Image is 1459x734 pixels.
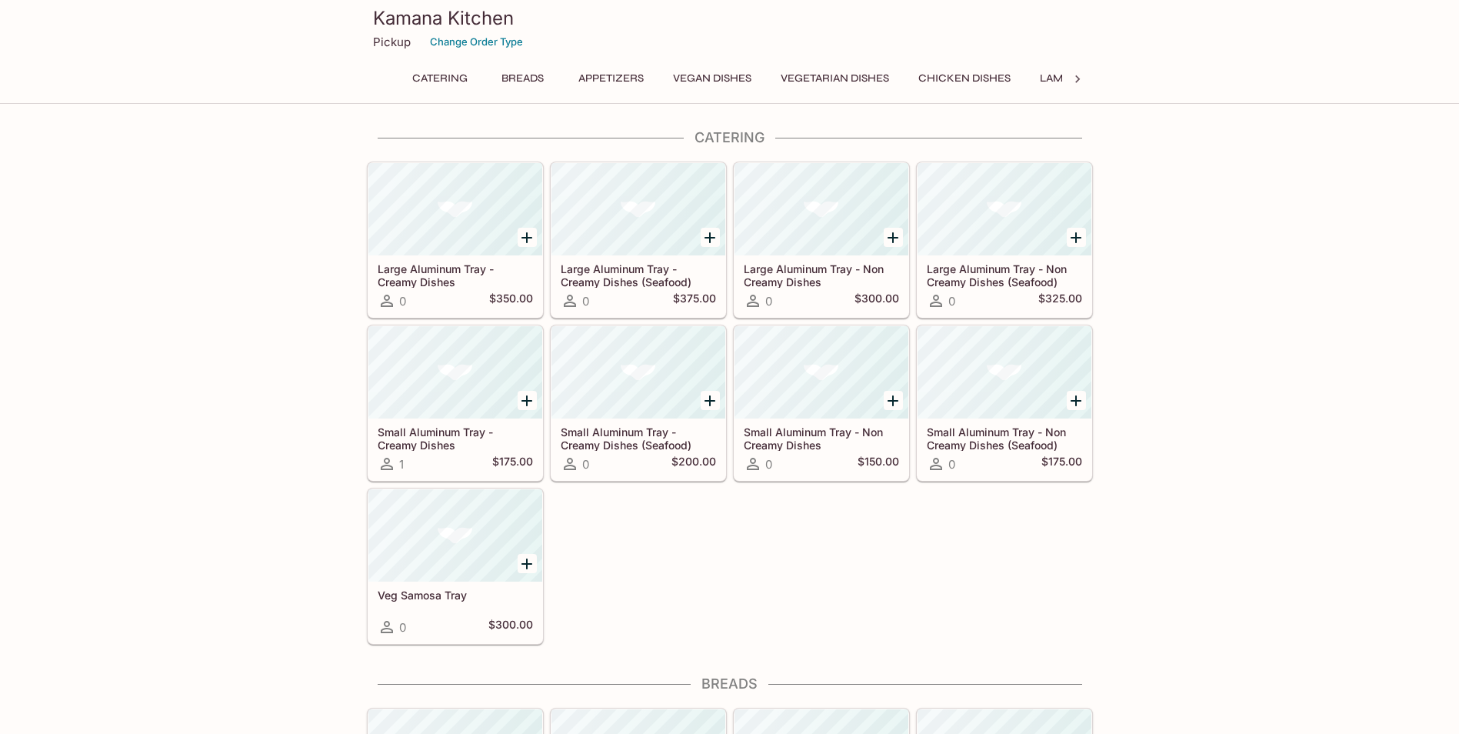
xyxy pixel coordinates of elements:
[551,325,726,481] a: Small Aluminum Tray - Creamy Dishes (Seafood)0$200.00
[399,294,406,309] span: 0
[734,162,909,318] a: Large Aluminum Tray - Non Creamy Dishes0$300.00
[1067,391,1086,410] button: Add Small Aluminum Tray - Non Creamy Dishes (Seafood)
[673,292,716,310] h5: $375.00
[665,68,760,89] button: Vegan Dishes
[701,391,720,410] button: Add Small Aluminum Tray - Creamy Dishes (Seafood)
[948,457,955,472] span: 0
[378,425,533,451] h5: Small Aluminum Tray - Creamy Dishes
[765,294,772,309] span: 0
[918,163,1091,255] div: Large Aluminum Tray - Non Creamy Dishes (Seafood)
[772,68,898,89] button: Vegetarian Dishes
[368,163,542,255] div: Large Aluminum Tray - Creamy Dishes
[378,262,533,288] h5: Large Aluminum Tray - Creamy Dishes
[399,457,404,472] span: 1
[1038,292,1082,310] h5: $325.00
[948,294,955,309] span: 0
[367,129,1093,146] h4: Catering
[744,262,899,288] h5: Large Aluminum Tray - Non Creamy Dishes
[518,554,537,573] button: Add Veg Samosa Tray
[518,228,537,247] button: Add Large Aluminum Tray - Creamy Dishes
[404,68,476,89] button: Catering
[368,489,542,582] div: Veg Samosa Tray
[910,68,1019,89] button: Chicken Dishes
[561,425,716,451] h5: Small Aluminum Tray - Creamy Dishes (Seafood)
[854,292,899,310] h5: $300.00
[858,455,899,473] h5: $150.00
[701,228,720,247] button: Add Large Aluminum Tray - Creamy Dishes (Seafood)
[1041,455,1082,473] h5: $175.00
[551,162,726,318] a: Large Aluminum Tray - Creamy Dishes (Seafood)0$375.00
[423,30,530,54] button: Change Order Type
[488,68,558,89] button: Breads
[373,35,411,49] p: Pickup
[917,325,1092,481] a: Small Aluminum Tray - Non Creamy Dishes (Seafood)0$175.00
[399,620,406,635] span: 0
[373,6,1087,30] h3: Kamana Kitchen
[927,262,1082,288] h5: Large Aluminum Tray - Non Creamy Dishes (Seafood)
[492,455,533,473] h5: $175.00
[378,589,533,602] h5: Veg Samosa Tray
[884,391,903,410] button: Add Small Aluminum Tray - Non Creamy Dishes
[917,162,1092,318] a: Large Aluminum Tray - Non Creamy Dishes (Seafood)0$325.00
[368,162,543,318] a: Large Aluminum Tray - Creamy Dishes0$350.00
[518,391,537,410] button: Add Small Aluminum Tray - Creamy Dishes
[1031,68,1119,89] button: Lamb Dishes
[570,68,652,89] button: Appetizers
[918,326,1091,419] div: Small Aluminum Tray - Non Creamy Dishes (Seafood)
[489,292,533,310] h5: $350.00
[734,163,908,255] div: Large Aluminum Tray - Non Creamy Dishes
[368,325,543,481] a: Small Aluminum Tray - Creamy Dishes1$175.00
[551,326,725,419] div: Small Aluminum Tray - Creamy Dishes (Seafood)
[582,294,589,309] span: 0
[744,425,899,451] h5: Small Aluminum Tray - Non Creamy Dishes
[367,676,1093,692] h4: Breads
[368,326,542,419] div: Small Aluminum Tray - Creamy Dishes
[551,163,725,255] div: Large Aluminum Tray - Creamy Dishes (Seafood)
[734,325,909,481] a: Small Aluminum Tray - Non Creamy Dishes0$150.00
[561,262,716,288] h5: Large Aluminum Tray - Creamy Dishes (Seafood)
[671,455,716,473] h5: $200.00
[765,457,772,472] span: 0
[1067,228,1086,247] button: Add Large Aluminum Tray - Non Creamy Dishes (Seafood)
[884,228,903,247] button: Add Large Aluminum Tray - Non Creamy Dishes
[734,326,908,419] div: Small Aluminum Tray - Non Creamy Dishes
[488,618,533,636] h5: $300.00
[582,457,589,472] span: 0
[927,425,1082,451] h5: Small Aluminum Tray - Non Creamy Dishes (Seafood)
[368,489,543,644] a: Veg Samosa Tray0$300.00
